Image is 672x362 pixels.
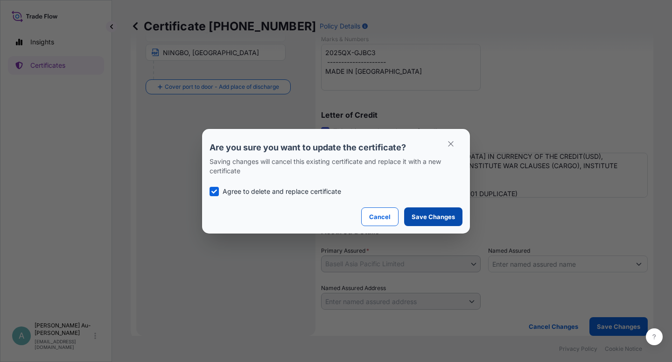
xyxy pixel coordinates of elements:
[369,212,391,221] p: Cancel
[210,142,462,153] p: Are you sure you want to update the certificate?
[223,187,341,196] p: Agree to delete and replace certificate
[210,157,462,176] p: Saving changes will cancel this existing certificate and replace it with a new certificate
[412,212,455,221] p: Save Changes
[361,207,399,226] button: Cancel
[404,207,462,226] button: Save Changes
